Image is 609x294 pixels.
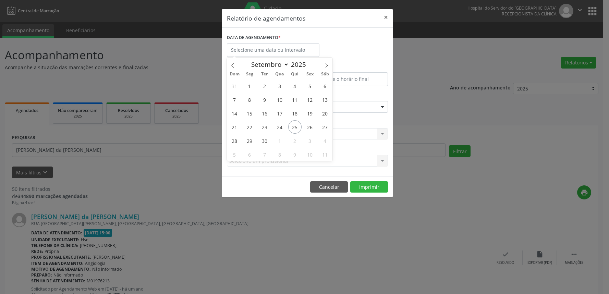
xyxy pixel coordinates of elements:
span: Setembro 20, 2025 [318,107,332,120]
h5: Relatório de agendamentos [227,14,305,23]
span: Outubro 11, 2025 [318,148,332,161]
span: Seg [242,72,257,76]
span: Setembro 12, 2025 [303,93,317,106]
span: Setembro 1, 2025 [243,79,256,93]
input: Selecione o horário final [309,72,388,86]
span: Setembro 11, 2025 [288,93,302,106]
span: Outubro 9, 2025 [288,148,302,161]
span: Setembro 6, 2025 [318,79,332,93]
span: Setembro 9, 2025 [258,93,271,106]
button: Imprimir [350,181,388,193]
span: Setembro 19, 2025 [303,107,317,120]
span: Dom [227,72,242,76]
span: Sáb [317,72,332,76]
span: Setembro 23, 2025 [258,120,271,134]
input: Year [289,60,312,69]
span: Outubro 8, 2025 [273,148,287,161]
span: Outubro 6, 2025 [243,148,256,161]
input: Selecione uma data ou intervalo [227,43,319,57]
span: Sex [302,72,317,76]
span: Setembro 16, 2025 [258,107,271,120]
span: Setembro 10, 2025 [273,93,287,106]
span: Agosto 31, 2025 [228,79,241,93]
span: Setembro 5, 2025 [303,79,317,93]
span: Outubro 3, 2025 [303,134,317,147]
span: Outubro 1, 2025 [273,134,287,147]
label: ATÉ [309,62,388,72]
span: Outubro 7, 2025 [258,148,271,161]
span: Qua [272,72,287,76]
span: Setembro 13, 2025 [318,93,332,106]
span: Setembro 17, 2025 [273,107,287,120]
span: Setembro 24, 2025 [273,120,287,134]
span: Setembro 15, 2025 [243,107,256,120]
span: Setembro 26, 2025 [303,120,317,134]
span: Setembro 28, 2025 [228,134,241,147]
span: Setembro 18, 2025 [288,107,302,120]
span: Setembro 7, 2025 [228,93,241,106]
span: Setembro 8, 2025 [243,93,256,106]
span: Setembro 27, 2025 [318,120,332,134]
span: Outubro 2, 2025 [288,134,302,147]
span: Setembro 29, 2025 [243,134,256,147]
span: Setembro 2, 2025 [258,79,271,93]
span: Setembro 30, 2025 [258,134,271,147]
span: Setembro 14, 2025 [228,107,241,120]
span: Qui [287,72,302,76]
button: Cancelar [310,181,348,193]
span: Outubro 5, 2025 [228,148,241,161]
label: DATA DE AGENDAMENTO [227,33,281,43]
span: Outubro 10, 2025 [303,148,317,161]
select: Month [248,60,289,69]
span: Outubro 4, 2025 [318,134,332,147]
span: Setembro 22, 2025 [243,120,256,134]
button: Close [379,9,393,26]
span: Setembro 25, 2025 [288,120,302,134]
span: Setembro 21, 2025 [228,120,241,134]
span: Setembro 3, 2025 [273,79,287,93]
span: Ter [257,72,272,76]
span: Setembro 4, 2025 [288,79,302,93]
